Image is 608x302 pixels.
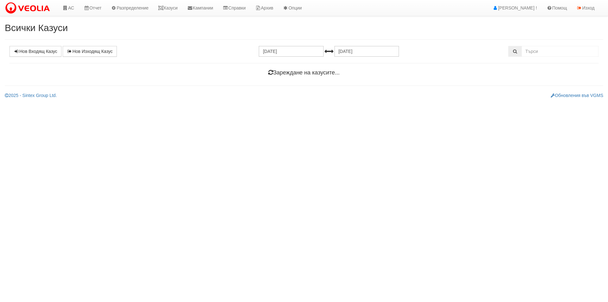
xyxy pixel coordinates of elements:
[63,46,117,57] a: Нов Изходящ Казус
[551,93,603,98] a: Обновления във VGMS
[5,93,57,98] a: 2025 - Sintex Group Ltd.
[5,22,603,33] h2: Всички Казуси
[9,70,598,76] h4: Зареждане на казусите...
[5,2,53,15] img: VeoliaLogo.png
[522,46,598,57] input: Търсене по Идентификатор, Бл/Вх/Ап, Тип, Описание, Моб. Номер, Имейл, Файл, Коментар,
[9,46,61,57] a: Нов Входящ Казус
